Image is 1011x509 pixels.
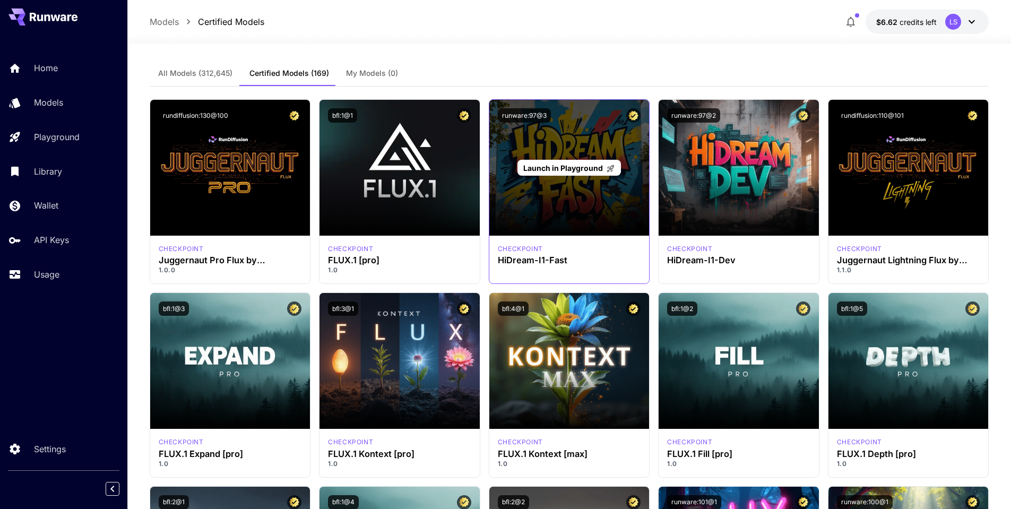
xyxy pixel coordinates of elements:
div: fluxpro [667,437,712,447]
button: Certified Model – Vetted for best performance and includes a commercial license. [796,301,810,316]
span: $6.62 [876,18,900,27]
button: Certified Model – Vetted for best performance and includes a commercial license. [287,108,301,123]
p: 1.0 [667,459,810,469]
p: Library [34,165,62,178]
p: checkpoint [328,244,373,254]
div: FLUX.1 D [837,244,882,254]
div: HiDream Fast [498,244,543,254]
h3: FLUX.1 Depth [pro] [837,449,980,459]
p: checkpoint [159,244,204,254]
span: Launch in Playground [523,163,603,172]
button: rundiffusion:110@101 [837,108,908,123]
div: Collapse sidebar [114,479,127,498]
p: checkpoint [498,244,543,254]
button: Certified Model – Vetted for best performance and includes a commercial license. [457,108,471,123]
p: checkpoint [328,437,373,447]
p: checkpoint [159,437,204,447]
nav: breadcrumb [150,15,264,28]
p: Wallet [34,199,58,212]
h3: Juggernaut Lightning Flux by RunDiffusion [837,255,980,265]
div: FLUX.1 Kontext [pro] [328,437,373,447]
button: bfl:4@1 [498,301,529,316]
button: Certified Model – Vetted for best performance and includes a commercial license. [626,301,641,316]
div: HiDream Dev [667,244,712,254]
p: Home [34,62,58,74]
button: bfl:1@2 [667,301,697,316]
p: 1.0 [159,459,302,469]
h3: HiDream-I1-Dev [667,255,810,265]
p: checkpoint [667,437,712,447]
h3: FLUX.1 Kontext [pro] [328,449,471,459]
p: 1.0.0 [159,265,302,275]
a: Certified Models [198,15,264,28]
p: Playground [34,131,80,143]
button: Collapse sidebar [106,482,119,496]
span: credits left [900,18,937,27]
p: checkpoint [667,244,712,254]
h3: FLUX.1 Kontext [max] [498,449,641,459]
span: All Models (312,645) [158,68,232,78]
p: 1.1.0 [837,265,980,275]
p: Settings [34,443,66,455]
div: FLUX.1 D [159,244,204,254]
p: 1.0 [837,459,980,469]
div: fluxpro [159,437,204,447]
a: Models [150,15,179,28]
button: Certified Model – Vetted for best performance and includes a commercial license. [287,301,301,316]
p: checkpoint [837,437,882,447]
button: bfl:1@1 [328,108,357,123]
button: Certified Model – Vetted for best performance and includes a commercial license. [965,108,980,123]
span: My Models (0) [346,68,398,78]
p: checkpoint [837,244,882,254]
p: checkpoint [498,437,543,447]
h3: HiDream-I1-Fast [498,255,641,265]
div: FLUX.1 Kontext [max] [498,437,543,447]
span: Certified Models (169) [249,68,329,78]
button: $6.61898LS [866,10,989,34]
h3: Juggernaut Pro Flux by RunDiffusion [159,255,302,265]
h3: FLUX.1 [pro] [328,255,471,265]
p: Usage [34,268,59,281]
p: Models [34,96,63,109]
a: Launch in Playground [517,160,621,176]
button: bfl:1@3 [159,301,189,316]
button: bfl:1@5 [837,301,867,316]
button: bfl:3@1 [328,301,358,316]
h3: FLUX.1 Fill [pro] [667,449,810,459]
button: rundiffusion:130@100 [159,108,232,123]
div: $6.61898 [876,16,937,28]
p: 1.0 [498,459,641,469]
button: runware:97@3 [498,108,551,123]
button: Certified Model – Vetted for best performance and includes a commercial license. [626,108,641,123]
button: Certified Model – Vetted for best performance and includes a commercial license. [965,301,980,316]
button: Certified Model – Vetted for best performance and includes a commercial license. [796,108,810,123]
p: API Keys [34,234,69,246]
div: fluxpro [328,244,373,254]
p: 1.0 [328,459,471,469]
p: 1.0 [328,265,471,275]
h3: FLUX.1 Expand [pro] [159,449,302,459]
div: fluxpro [837,437,882,447]
div: LS [945,14,961,30]
button: Certified Model – Vetted for best performance and includes a commercial license. [457,301,471,316]
button: runware:97@2 [667,108,720,123]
